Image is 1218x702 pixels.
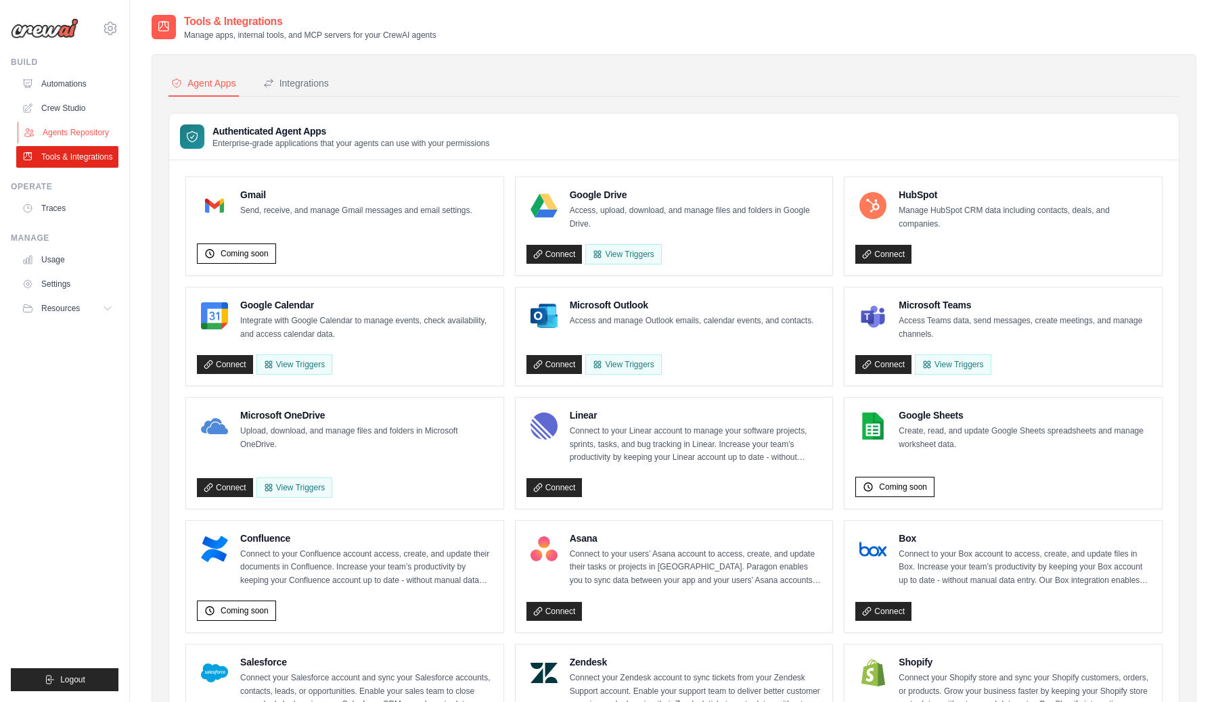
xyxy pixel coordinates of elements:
span: Resources [41,303,80,314]
a: Connect [526,602,583,621]
p: Create, read, and update Google Sheets spreadsheets and manage worksheet data. [899,425,1151,451]
span: Coming soon [879,482,927,492]
img: HubSpot Logo [859,192,886,219]
img: Google Calendar Logo [201,302,228,329]
p: Send, receive, and manage Gmail messages and email settings. [240,204,472,218]
h3: Authenticated Agent Apps [212,124,490,138]
h4: Gmail [240,188,472,202]
img: Salesforce Logo [201,659,228,686]
h4: Shopify [899,655,1151,669]
a: Connect [526,478,583,497]
span: Coming soon [221,605,269,616]
p: Access Teams data, send messages, create meetings, and manage channels. [899,314,1151,341]
img: Google Drive Logo [531,192,558,219]
div: Operate [11,181,118,192]
p: Upload, download, and manage files and folders in Microsoft OneDrive. [240,425,493,451]
div: Manage [11,233,118,243]
h4: Google Calendar [240,298,493,312]
h4: Linear [570,408,822,422]
p: Enterprise-grade applications that your agents can use with your permissions [212,138,490,149]
a: Usage [16,249,118,271]
h4: Zendesk [570,655,822,669]
img: Confluence Logo [201,536,228,563]
h4: Google Drive [570,188,822,202]
h2: Tools & Integrations [184,14,436,30]
: View Triggers [585,354,661,375]
p: Manage HubSpot CRM data including contacts, deals, and companies. [899,204,1151,231]
button: Agent Apps [168,71,239,97]
a: Traces [16,197,118,219]
h4: Microsoft Teams [899,298,1151,312]
a: Agents Repository [18,122,120,143]
div: Build [11,57,118,68]
p: Manage apps, internal tools, and MCP servers for your CrewAI agents [184,30,436,41]
a: Connect [526,355,583,374]
button: Integrations [261,71,332,97]
img: Microsoft OneDrive Logo [201,413,228,440]
h4: Microsoft Outlook [570,298,814,312]
a: Automations [16,73,118,95]
img: Zendesk Logo [531,659,558,686]
span: Coming soon [221,248,269,259]
a: Connect [855,355,911,374]
span: Logout [60,674,85,685]
a: Connect [197,478,253,497]
a: Connect [855,245,911,264]
h4: Box [899,532,1151,545]
a: Crew Studio [16,97,118,119]
a: Settings [16,273,118,295]
a: Connect [526,245,583,264]
img: Microsoft Outlook Logo [531,302,558,329]
a: Connect [197,355,253,374]
button: Logout [11,668,118,691]
p: Connect to your users’ Asana account to access, create, and update their tasks or projects in [GE... [570,548,822,588]
h4: Asana [570,532,822,545]
button: Resources [16,298,118,319]
img: Box Logo [859,536,886,563]
img: Shopify Logo [859,659,886,686]
div: Integrations [263,76,329,90]
button: View Triggers [256,354,332,375]
p: Connect to your Box account to access, create, and update files in Box. Increase your team’s prod... [899,548,1151,588]
h4: HubSpot [899,188,1151,202]
img: Microsoft Teams Logo [859,302,886,329]
p: Connect to your Linear account to manage your software projects, sprints, tasks, and bug tracking... [570,425,822,465]
: View Triggers [256,477,332,498]
img: Linear Logo [531,413,558,440]
p: Access and manage Outlook emails, calendar events, and contacts. [570,314,814,328]
p: Connect to your Confluence account access, create, and update their documents in Confluence. Incr... [240,548,493,588]
img: Asana Logo [531,536,558,563]
h4: Google Sheets [899,408,1151,422]
p: Access, upload, download, and manage files and folders in Google Drive. [570,204,822,231]
h4: Microsoft OneDrive [240,408,493,422]
p: Integrate with Google Calendar to manage events, check availability, and access calendar data. [240,314,493,341]
h4: Salesforce [240,655,493,669]
img: Google Sheets Logo [859,413,886,440]
img: Logo [11,18,78,39]
a: Tools & Integrations [16,146,118,168]
h4: Confluence [240,532,493,545]
: View Triggers [915,354,991,375]
: View Triggers [585,244,661,264]
img: Gmail Logo [201,192,228,219]
a: Connect [855,602,911,621]
div: Agent Apps [171,76,236,90]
